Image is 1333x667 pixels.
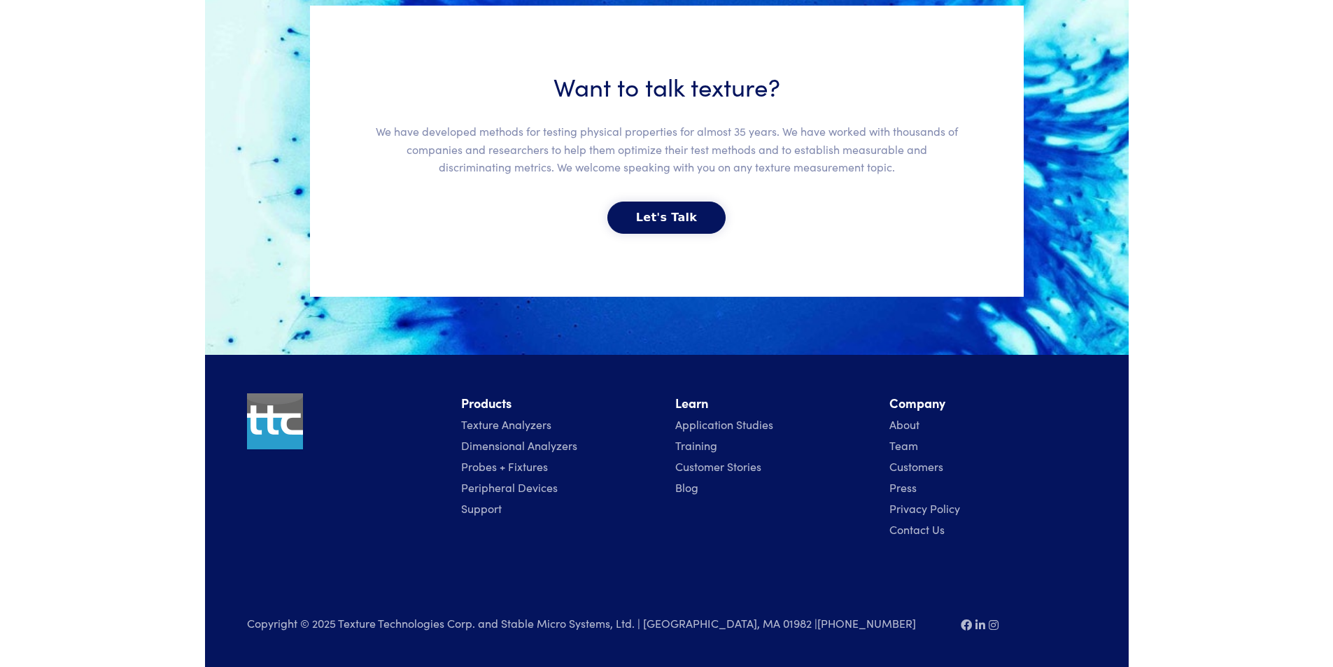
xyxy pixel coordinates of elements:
a: Application Studies [675,416,773,432]
a: Probes + Fixtures [461,458,548,474]
li: Learn [675,393,873,414]
a: Team [889,437,918,453]
a: Blog [675,479,698,495]
a: About [889,416,919,432]
a: Privacy Policy [889,500,960,516]
a: Contact Us [889,521,945,537]
button: Let's Talk [607,202,726,234]
a: Customers [889,458,943,474]
h3: Want to talk texture? [373,69,961,103]
a: Support [461,500,502,516]
a: Customer Stories [675,458,761,474]
a: Texture Analyzers [461,416,551,432]
a: Training [675,437,717,453]
img: ttc_logo_1x1_v1.0.png [247,393,303,449]
a: [PHONE_NUMBER] [817,615,916,631]
a: Dimensional Analyzers [461,437,577,453]
li: Company [889,393,1087,414]
a: Peripheral Devices [461,479,558,495]
li: Products [461,393,658,414]
p: Copyright © 2025 Texture Technologies Corp. and Stable Micro Systems, Ltd. | [GEOGRAPHIC_DATA], M... [247,614,944,633]
a: Press [889,479,917,495]
p: We have developed methods for testing physical properties for almost 35 years. We have worked wit... [373,108,961,190]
